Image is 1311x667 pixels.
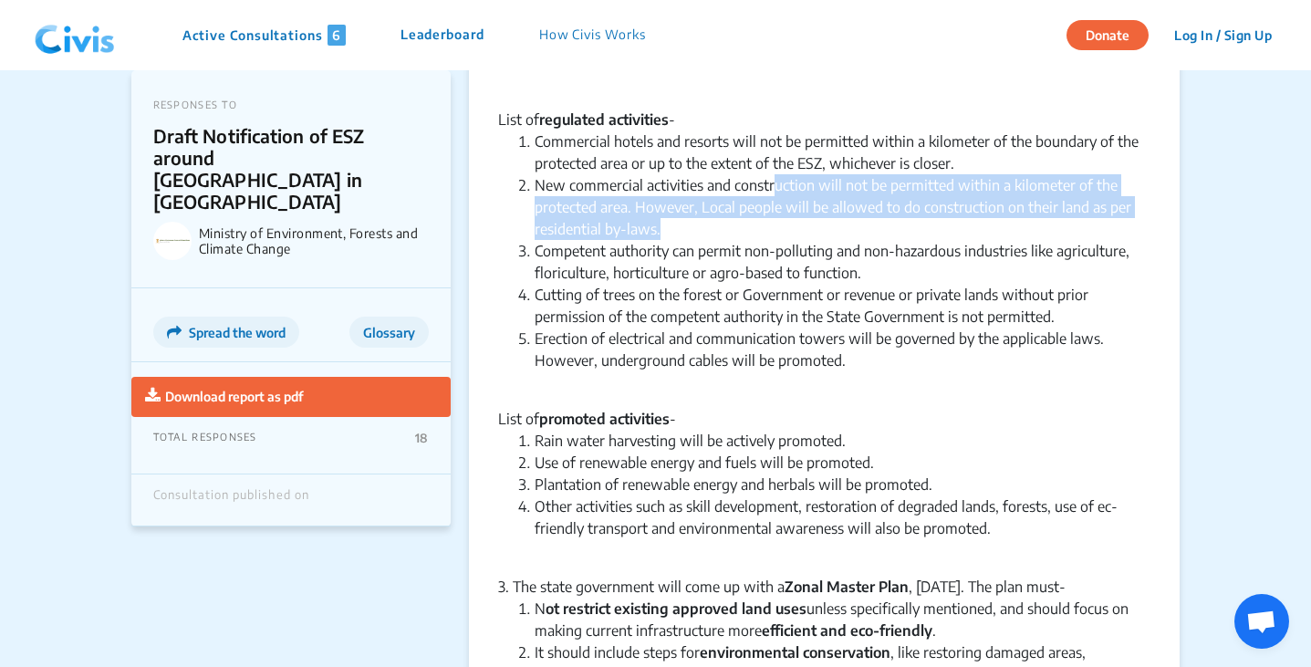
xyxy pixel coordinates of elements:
div: Consultation published on [153,488,309,512]
strong: promoted activities [539,410,670,428]
li: Cutting of trees on the forest or Government or revenue or private lands without prior permission... [535,284,1151,328]
span: Spread the word [189,325,286,340]
p: 18 [415,431,429,445]
p: Ministry of Environment, Forests and Climate Change [199,225,429,256]
button: Donate [1066,20,1149,50]
button: Spread the word [153,317,299,348]
p: Draft Notification of ESZ around [GEOGRAPHIC_DATA] in [GEOGRAPHIC_DATA] [153,125,401,213]
button: Glossary [349,317,429,348]
p: How Civis Works [539,25,646,46]
li: Other activities such as skill development, restoration of degraded lands, forests, use of ec-fri... [535,495,1151,561]
strong: ot restrict existing approved land uses [546,599,806,618]
button: Log In / Sign Up [1162,21,1284,49]
span: 6 [328,25,346,46]
img: navlogo.png [27,8,122,63]
div: List of - [498,408,1151,430]
li: Setting up of brick kilns and use of commercial firewood is prohibited. [535,50,1151,94]
li: Commercial hotels and resorts will not be permitted within a kilometer of the boundary of the pro... [535,130,1151,174]
div: 3. The state government will come up with a , [DATE]. The plan must- [498,576,1151,598]
li: Competent authority can permit non-polluting and non-hazardous industries like agriculture, flori... [535,240,1151,284]
p: TOTAL RESPONSES [153,431,257,445]
li: Rain water harvesting will be actively promoted. [535,430,1151,452]
li: Plantation of renewable energy and herbals will be promoted. [535,474,1151,495]
div: Open chat [1234,594,1289,649]
strong: regulated activities [539,110,669,129]
div: List of - [498,109,1151,130]
p: Active Consultations [182,25,346,46]
li: N unless specifically mentioned, and should focus on making current infrastructure more . [535,598,1151,641]
strong: environmental conservation [700,643,890,662]
li: New commercial activities and construction will not be permitted within a kilometer of the protec... [535,174,1151,240]
img: Ministry of Environment, Forests and Climate Change logo [153,222,192,260]
button: Download report as pdf [131,377,451,417]
p: Leaderboard [401,25,484,46]
li: Erection of electrical and communication towers will be governed by the applicable laws. However,... [535,328,1151,393]
strong: efficient and eco-friendly [762,621,932,640]
span: Glossary [363,325,415,340]
a: Donate [1066,25,1162,43]
strong: Zonal Master Plan [785,578,909,596]
p: RESPONSES TO [153,99,429,110]
span: Download report as pdf [165,389,303,404]
li: Use of renewable energy and fuels will be promoted. [535,452,1151,474]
